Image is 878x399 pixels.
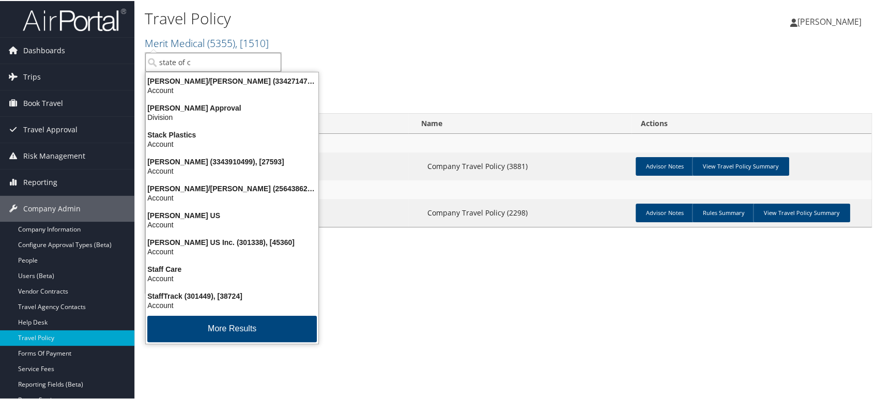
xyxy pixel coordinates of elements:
[147,315,317,341] button: More Results
[140,219,325,228] div: Account
[408,198,631,226] td: Company Travel Policy (2298)
[23,195,81,221] span: Company Admin
[140,210,325,219] div: [PERSON_NAME] US
[140,85,325,94] div: Account
[140,112,325,121] div: Division
[23,7,126,31] img: airportal-logo.png
[23,142,85,168] span: Risk Management
[145,35,269,49] a: Merit Medical
[23,116,78,142] span: Travel Approval
[140,156,325,165] div: [PERSON_NAME] (3343910499), [27593]
[23,37,65,63] span: Dashboards
[23,168,57,194] span: Reporting
[636,156,694,175] a: Advisor Notes
[753,203,850,221] a: View Travel Policy Summary
[692,203,755,221] a: Rules Summary
[140,273,325,282] div: Account
[235,35,269,49] span: , [ 1510 ]
[140,183,325,192] div: [PERSON_NAME]/[PERSON_NAME] (2564386291), [20877]
[140,290,325,300] div: StaffTrack (301449), [38724]
[790,5,872,36] a: [PERSON_NAME]
[207,35,235,49] span: ( 5355 )
[145,179,871,198] td: Merit Medical
[140,237,325,246] div: [PERSON_NAME] US Inc. (301338), [45360]
[408,113,631,133] th: Name: activate to sort column ascending
[631,113,871,133] th: Actions
[140,264,325,273] div: Staff Care
[692,156,789,175] a: View Travel Policy Summary
[140,300,325,309] div: Account
[140,165,325,175] div: Account
[636,203,694,221] a: Advisor Notes
[145,52,281,71] input: Search Accounts
[145,7,629,28] h1: Travel Policy
[140,102,325,112] div: [PERSON_NAME] Approval
[23,89,63,115] span: Book Travel
[140,129,325,139] div: Stack Plastics
[140,139,325,148] div: Account
[140,246,325,255] div: Account
[140,75,325,85] div: [PERSON_NAME]/[PERSON_NAME] (3342714707), [22495]
[797,15,861,26] span: [PERSON_NAME]
[145,133,871,151] td: Merit Medical Groups and Events
[23,63,41,89] span: Trips
[408,151,631,179] td: Company Travel Policy (3881)
[140,192,325,202] div: Account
